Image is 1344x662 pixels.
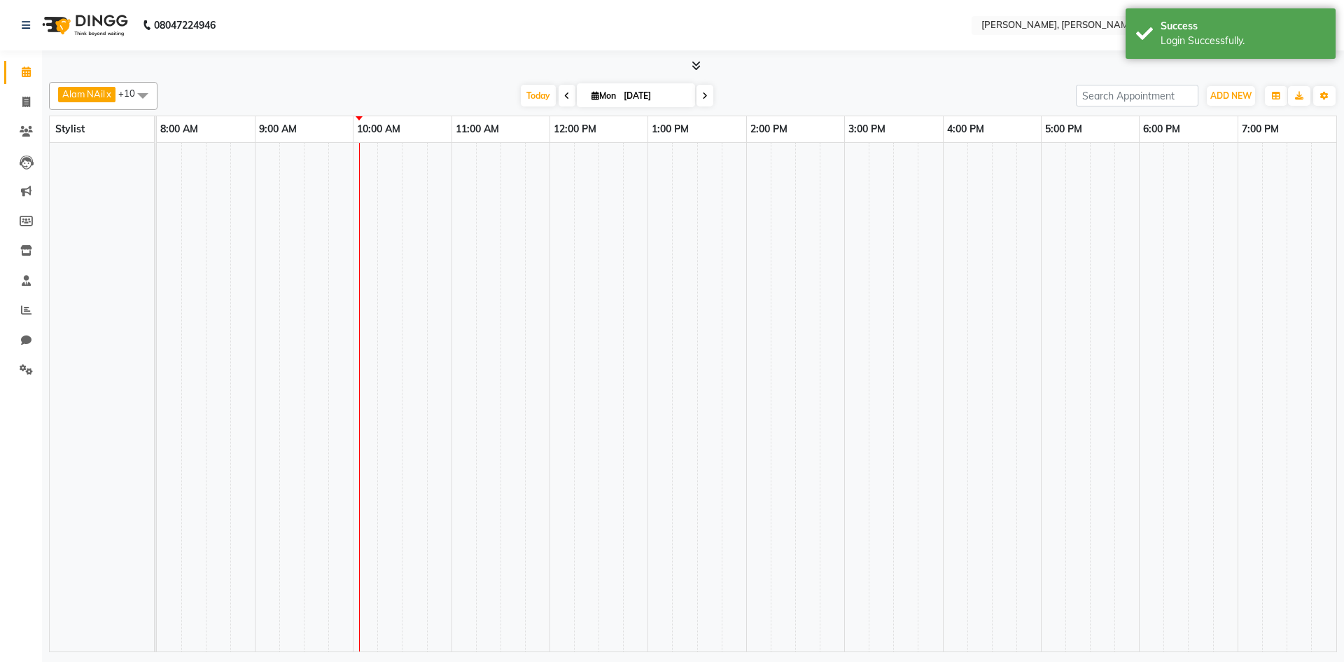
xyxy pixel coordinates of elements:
[353,119,404,139] a: 10:00 AM
[1238,119,1282,139] a: 7:00 PM
[55,123,85,135] span: Stylist
[588,90,619,101] span: Mon
[1140,119,1184,139] a: 6:00 PM
[255,119,300,139] a: 9:00 AM
[845,119,889,139] a: 3:00 PM
[550,119,600,139] a: 12:00 PM
[1161,19,1325,34] div: Success
[118,88,146,99] span: +10
[521,85,556,106] span: Today
[648,119,692,139] a: 1:00 PM
[1076,85,1198,106] input: Search Appointment
[157,119,202,139] a: 8:00 AM
[105,88,111,99] a: x
[36,6,132,45] img: logo
[619,85,689,106] input: 2025-09-01
[1207,86,1255,106] button: ADD NEW
[1161,34,1325,48] div: Login Successfully.
[62,88,105,99] span: Alam NAil
[452,119,503,139] a: 11:00 AM
[747,119,791,139] a: 2:00 PM
[1210,90,1252,101] span: ADD NEW
[154,6,216,45] b: 08047224946
[944,119,988,139] a: 4:00 PM
[1042,119,1086,139] a: 5:00 PM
